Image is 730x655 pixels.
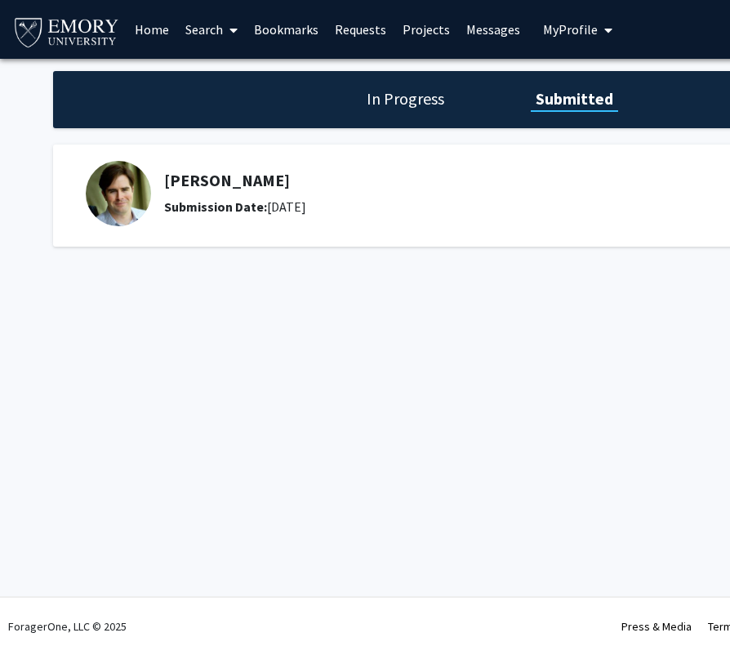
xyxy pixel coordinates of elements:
iframe: Chat [12,581,69,643]
a: Press & Media [621,619,692,634]
h1: In Progress [362,87,449,110]
a: Projects [394,1,458,58]
span: My Profile [543,21,598,38]
a: Home [127,1,177,58]
h1: Submitted [531,87,618,110]
img: Emory University Logo [12,13,121,50]
a: Bookmarks [246,1,327,58]
div: [DATE] [164,197,669,216]
h5: [PERSON_NAME] [164,171,669,190]
a: Search [177,1,246,58]
b: Submission Date: [164,198,267,215]
div: ForagerOne, LLC © 2025 [8,598,127,655]
a: Messages [458,1,528,58]
img: Profile Picture [86,161,151,226]
a: Requests [327,1,394,58]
